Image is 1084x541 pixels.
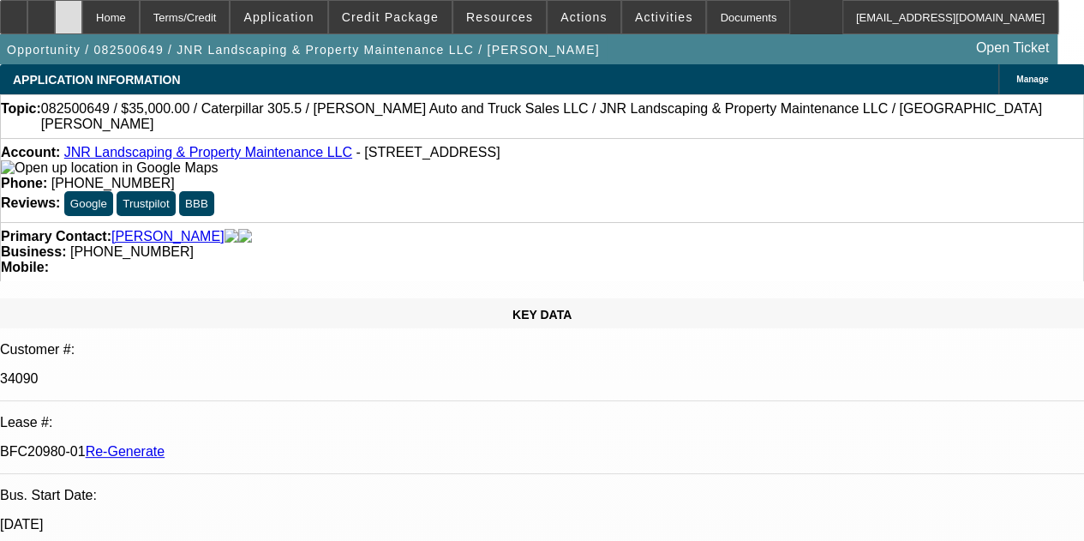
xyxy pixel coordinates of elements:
[225,229,238,244] img: facebook-icon.png
[41,101,1083,132] span: 082500649 / $35,000.00 / Caterpillar 305.5 / [PERSON_NAME] Auto and Truck Sales LLC / JNR Landsca...
[466,10,533,24] span: Resources
[969,33,1056,63] a: Open Ticket
[7,43,600,57] span: Opportunity / 082500649 / JNR Landscaping & Property Maintenance LLC / [PERSON_NAME]
[1,229,111,244] strong: Primary Contact:
[179,191,214,216] button: BBB
[356,145,500,159] span: - [STREET_ADDRESS]
[231,1,326,33] button: Application
[622,1,706,33] button: Activities
[13,73,180,87] span: APPLICATION INFORMATION
[238,229,252,244] img: linkedin-icon.png
[70,244,194,259] span: [PHONE_NUMBER]
[1,101,41,132] strong: Topic:
[64,191,113,216] button: Google
[111,229,225,244] a: [PERSON_NAME]
[1,145,60,159] strong: Account:
[635,10,693,24] span: Activities
[51,176,175,190] span: [PHONE_NUMBER]
[1,260,49,274] strong: Mobile:
[1,195,60,210] strong: Reviews:
[86,444,165,459] a: Re-Generate
[243,10,314,24] span: Application
[64,145,352,159] a: JNR Landscaping & Property Maintenance LLC
[1,244,66,259] strong: Business:
[512,308,572,322] span: KEY DATA
[329,1,452,33] button: Credit Package
[560,10,608,24] span: Actions
[117,191,175,216] button: Trustpilot
[1016,75,1048,84] span: Manage
[1,176,47,190] strong: Phone:
[453,1,546,33] button: Resources
[548,1,620,33] button: Actions
[1,160,218,175] a: View Google Maps
[342,10,439,24] span: Credit Package
[1,160,218,176] img: Open up location in Google Maps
